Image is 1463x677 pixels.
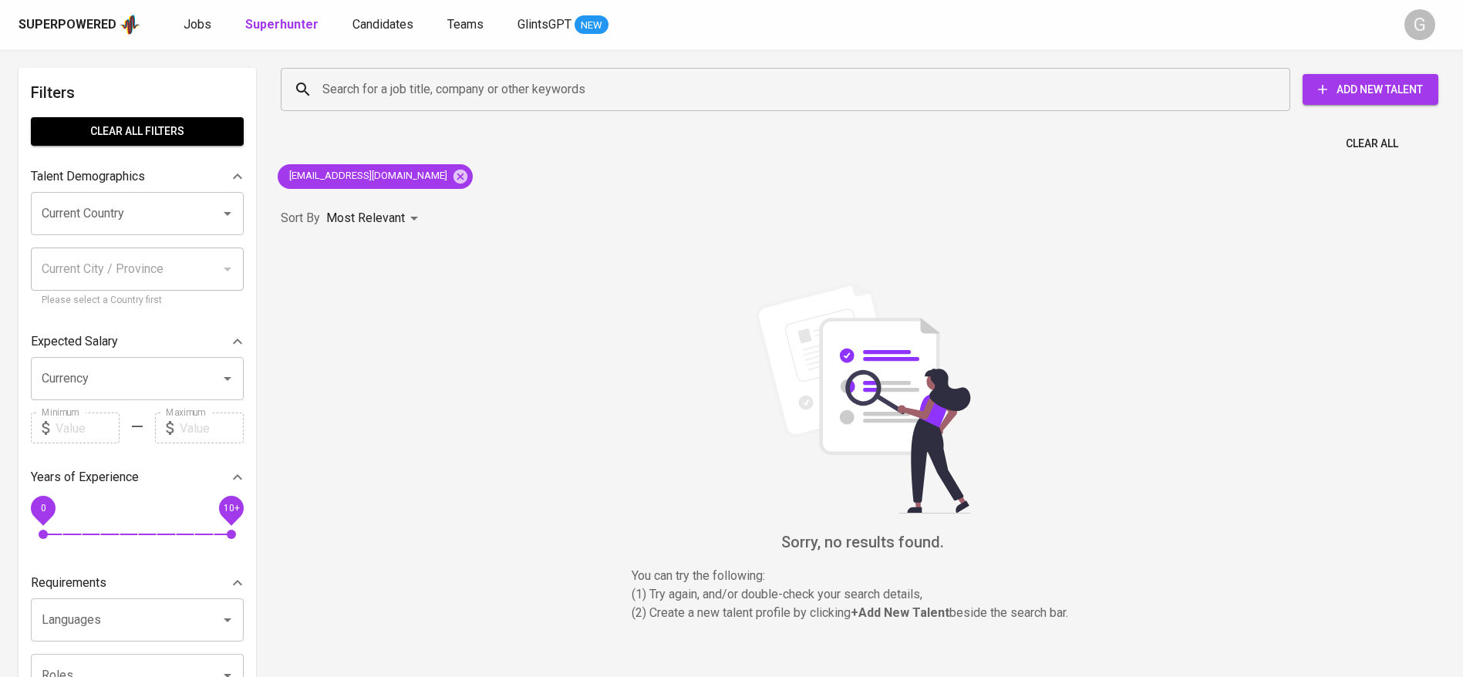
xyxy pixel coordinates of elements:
[40,503,46,514] span: 0
[326,209,405,227] p: Most Relevant
[278,164,473,189] div: [EMAIL_ADDRESS][DOMAIN_NAME]
[1346,134,1398,153] span: Clear All
[1315,80,1426,99] span: Add New Talent
[31,80,244,105] h6: Filters
[1340,130,1404,158] button: Clear All
[281,530,1444,554] h6: Sorry, no results found.
[31,332,118,351] p: Expected Salary
[245,17,319,32] b: Superhunter
[747,282,979,514] img: file_searching.svg
[31,568,244,598] div: Requirements
[632,567,1094,585] p: You can try the following :
[851,605,949,620] b: + Add New Talent
[31,326,244,357] div: Expected Salary
[632,585,1094,604] p: (1) Try again, and/or double-check your search details,
[575,18,608,33] span: NEW
[31,117,244,146] button: Clear All filters
[31,161,244,192] div: Talent Demographics
[278,169,457,184] span: [EMAIL_ADDRESS][DOMAIN_NAME]
[447,17,484,32] span: Teams
[42,293,233,308] p: Please select a Country first
[632,604,1094,622] p: (2) Create a new talent profile by clicking beside the search bar.
[120,13,140,36] img: app logo
[31,468,139,487] p: Years of Experience
[19,13,140,36] a: Superpoweredapp logo
[352,15,416,35] a: Candidates
[245,15,322,35] a: Superhunter
[217,368,238,389] button: Open
[31,167,145,186] p: Talent Demographics
[56,413,120,443] input: Value
[217,203,238,224] button: Open
[43,122,231,141] span: Clear All filters
[1303,74,1438,105] button: Add New Talent
[517,15,608,35] a: GlintsGPT NEW
[180,413,244,443] input: Value
[31,574,106,592] p: Requirements
[517,17,571,32] span: GlintsGPT
[281,209,320,227] p: Sort By
[184,17,211,32] span: Jobs
[217,609,238,631] button: Open
[352,17,413,32] span: Candidates
[184,15,214,35] a: Jobs
[326,204,423,233] div: Most Relevant
[19,16,116,34] div: Superpowered
[447,15,487,35] a: Teams
[31,462,244,493] div: Years of Experience
[1404,9,1435,40] div: G
[223,503,239,514] span: 10+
